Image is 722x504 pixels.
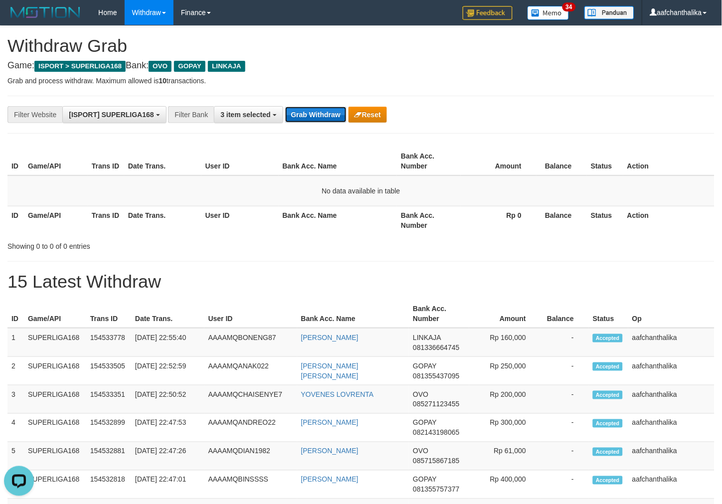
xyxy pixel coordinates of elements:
[301,447,359,455] a: [PERSON_NAME]
[469,357,541,385] td: Rp 250,000
[24,147,88,175] th: Game/API
[628,357,715,385] td: aafchanthalika
[279,206,397,234] th: Bank Acc. Name
[7,442,24,471] td: 5
[397,147,461,175] th: Bank Acc. Number
[204,414,297,442] td: AAAAMQANDREO22
[593,362,623,371] span: Accepted
[7,175,715,206] td: No data available in table
[301,334,359,341] a: [PERSON_NAME]
[628,442,715,471] td: aafchanthalika
[541,442,589,471] td: -
[131,300,204,328] th: Date Trans.
[413,486,459,494] span: Copy 081355757377 to clipboard
[349,107,387,123] button: Reset
[301,390,374,398] a: YOVENES LOVRENTA
[541,300,589,328] th: Balance
[469,442,541,471] td: Rp 61,000
[4,4,34,34] button: Open LiveChat chat widget
[469,471,541,499] td: Rp 400,000
[628,300,715,328] th: Op
[69,111,154,119] span: [ISPORT] SUPERLIGA168
[413,334,441,341] span: LINKAJA
[24,328,86,357] td: SUPERLIGA168
[541,328,589,357] td: -
[279,147,397,175] th: Bank Acc. Name
[159,77,167,85] strong: 10
[623,206,715,234] th: Action
[413,400,459,408] span: Copy 085271123455 to clipboard
[593,419,623,428] span: Accepted
[220,111,270,119] span: 3 item selected
[413,457,459,465] span: Copy 085715867185 to clipboard
[413,447,428,455] span: OVO
[469,300,541,328] th: Amount
[537,206,587,234] th: Balance
[34,61,126,72] span: ISPORT > SUPERLIGA168
[7,76,715,86] p: Grab and process withdraw. Maximum allowed is transactions.
[7,385,24,414] td: 3
[7,328,24,357] td: 1
[214,106,283,123] button: 3 item selected
[409,300,469,328] th: Bank Acc. Number
[124,206,201,234] th: Date Trans.
[24,414,86,442] td: SUPERLIGA168
[204,442,297,471] td: AAAAMQDIAN1982
[628,414,715,442] td: aafchanthalika
[86,385,131,414] td: 154533351
[7,36,715,56] h1: Withdraw Grab
[301,476,359,484] a: [PERSON_NAME]
[413,362,436,370] span: GOPAY
[584,6,634,19] img: panduan.png
[541,471,589,499] td: -
[537,147,587,175] th: Balance
[623,147,715,175] th: Action
[86,414,131,442] td: 154532899
[204,300,297,328] th: User ID
[7,5,83,20] img: MOTION_logo.png
[413,390,428,398] span: OVO
[86,442,131,471] td: 154532881
[587,206,623,234] th: Status
[7,357,24,385] td: 2
[124,147,201,175] th: Date Trans.
[469,414,541,442] td: Rp 300,000
[413,419,436,427] span: GOPAY
[204,385,297,414] td: AAAAMQCHAISENYE7
[413,343,459,351] span: Copy 081336664745 to clipboard
[461,147,537,175] th: Amount
[541,414,589,442] td: -
[301,419,359,427] a: [PERSON_NAME]
[88,147,124,175] th: Trans ID
[7,61,715,71] h4: Game: Bank:
[24,300,86,328] th: Game/API
[204,328,297,357] td: AAAAMQBONENG87
[628,471,715,499] td: aafchanthalika
[86,357,131,385] td: 154533505
[301,362,359,380] a: [PERSON_NAME] [PERSON_NAME]
[7,237,293,251] div: Showing 0 to 0 of 0 entries
[149,61,172,72] span: OVO
[628,328,715,357] td: aafchanthalika
[469,385,541,414] td: Rp 200,000
[131,414,204,442] td: [DATE] 22:47:53
[24,471,86,499] td: SUPERLIGA168
[413,429,459,437] span: Copy 082143198065 to clipboard
[413,372,459,380] span: Copy 081355437095 to clipboard
[7,300,24,328] th: ID
[131,471,204,499] td: [DATE] 22:47:01
[24,442,86,471] td: SUPERLIGA168
[589,300,628,328] th: Status
[541,385,589,414] td: -
[131,357,204,385] td: [DATE] 22:52:59
[297,300,409,328] th: Bank Acc. Name
[24,206,88,234] th: Game/API
[24,385,86,414] td: SUPERLIGA168
[131,442,204,471] td: [DATE] 22:47:26
[413,476,436,484] span: GOPAY
[204,357,297,385] td: AAAAMQANAK022
[593,391,623,399] span: Accepted
[7,272,715,292] h1: 15 Latest Withdraw
[204,471,297,499] td: AAAAMQBINSSSS
[201,147,279,175] th: User ID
